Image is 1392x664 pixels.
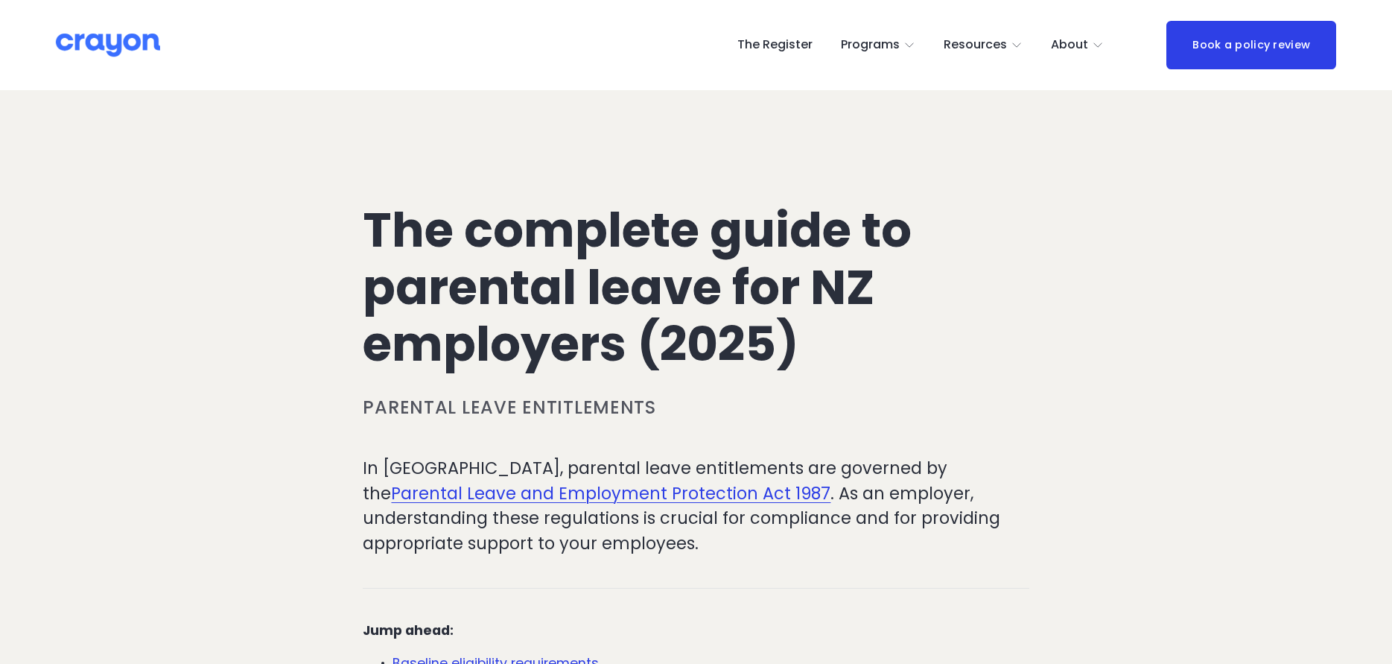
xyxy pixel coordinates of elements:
[1051,34,1088,56] span: About
[56,32,160,58] img: Crayon
[363,395,655,420] a: Parental leave entitlements
[944,34,1023,57] a: folder dropdown
[391,481,830,505] a: Parental Leave and Employment Protection Act 1987
[363,456,1029,556] p: In [GEOGRAPHIC_DATA], parental leave entitlements are governed by the . As an employer, understan...
[841,34,900,56] span: Programs
[944,34,1007,56] span: Resources
[363,622,454,639] strong: Jump ahead:
[1051,34,1105,57] a: folder dropdown
[841,34,916,57] a: folder dropdown
[363,202,1029,373] h1: The complete guide to parental leave for NZ employers (2025)
[737,34,813,57] a: The Register
[1166,21,1336,69] a: Book a policy review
